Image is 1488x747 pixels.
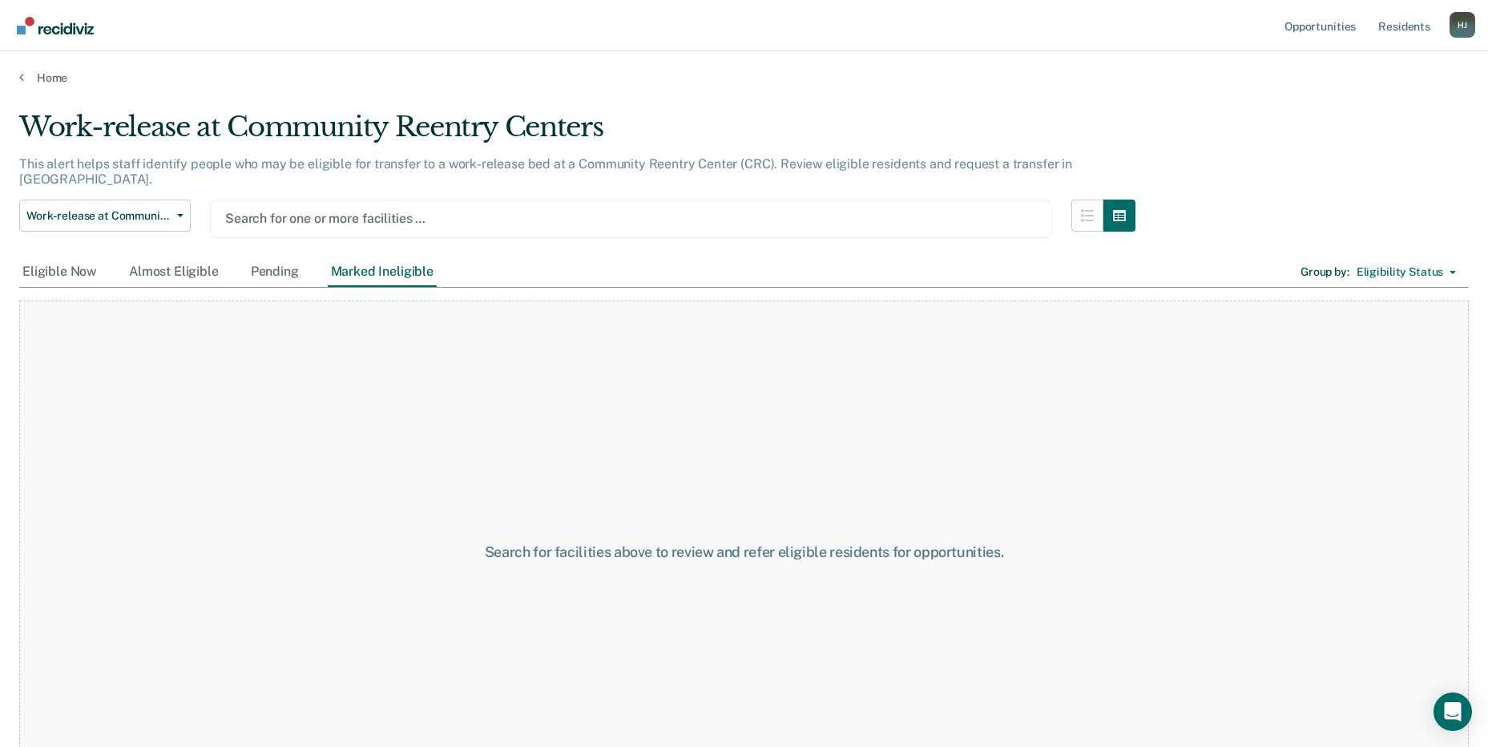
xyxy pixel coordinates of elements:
[248,257,302,287] div: Pending
[1357,265,1443,279] div: Eligibility Status
[328,257,437,287] div: Marked Ineligible
[17,17,94,34] img: Recidiviz
[1450,12,1475,38] button: Profile dropdown button
[1349,260,1463,285] button: Eligibility Status
[382,543,1107,561] div: Search for facilities above to review and refer eligible residents for opportunities.
[1450,12,1475,38] div: H J
[126,257,222,287] div: Almost Eligible
[1300,265,1349,279] div: Group by :
[19,71,1469,85] a: Home
[19,156,1072,187] p: This alert helps staff identify people who may be eligible for transfer to a work-release bed at ...
[19,257,100,287] div: Eligible Now
[1434,692,1472,731] div: Open Intercom Messenger
[19,111,1135,156] div: Work-release at Community Reentry Centers
[19,200,191,232] button: Work-release at Community Reentry Centers
[26,209,171,223] span: Work-release at Community Reentry Centers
